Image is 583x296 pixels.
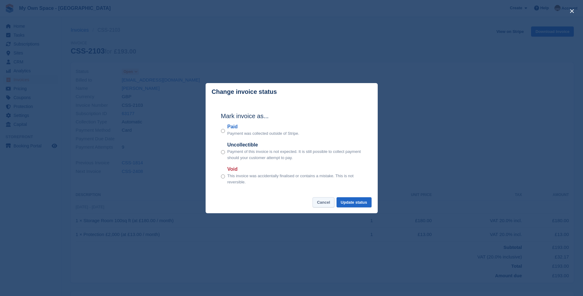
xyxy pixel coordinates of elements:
label: Uncollectible [227,141,362,149]
label: Paid [227,123,299,130]
label: Void [227,166,362,173]
h2: Mark invoice as... [221,111,362,121]
p: Change invoice status [212,88,277,95]
p: This invoice was accidentally finalised or contains a mistake. This is not reversible. [227,173,362,185]
button: close [567,6,577,16]
p: Payment was collected outside of Stripe. [227,130,299,137]
button: Update status [337,197,372,207]
button: Cancel [313,197,334,207]
p: Payment of this invoice is not expected. It is still possible to collect payment should your cust... [227,149,362,161]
